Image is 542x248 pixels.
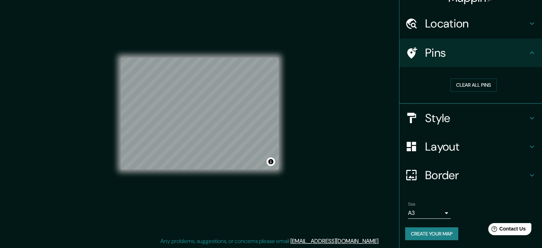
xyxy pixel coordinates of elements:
div: Layout [399,132,542,161]
canvas: Map [121,58,279,169]
div: Pins [399,39,542,67]
div: A3 [408,207,451,219]
label: Size [408,201,415,207]
h4: Pins [425,46,528,60]
button: Toggle attribution [267,157,275,166]
h4: Layout [425,140,528,154]
button: Clear all pins [450,79,497,92]
h4: Location [425,16,528,31]
div: . [380,237,381,246]
h4: Border [425,168,528,182]
button: Create your map [405,227,458,241]
p: Any problems, suggestions, or concerns please email . [160,237,380,246]
iframe: Help widget launcher [479,220,534,240]
h4: Style [425,111,528,125]
div: Location [399,9,542,38]
a: [EMAIL_ADDRESS][DOMAIN_NAME] [290,237,378,245]
div: Border [399,161,542,189]
div: Style [399,104,542,132]
div: . [381,237,382,246]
